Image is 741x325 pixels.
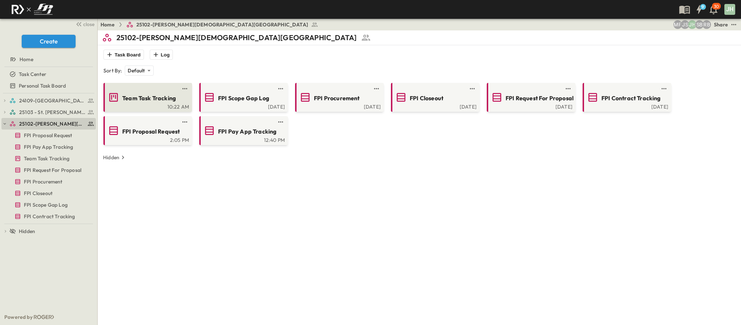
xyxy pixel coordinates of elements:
button: test [564,84,572,93]
span: FPI Request For Proposal [24,166,81,174]
span: 25102-[PERSON_NAME][DEMOGRAPHIC_DATA][GEOGRAPHIC_DATA] [136,21,308,28]
div: 2:05 PM [105,136,189,142]
button: test [180,84,189,93]
div: Jose Hurtado (jhurtado@fpibuilders.com) [688,20,697,29]
a: Home [1,54,94,64]
a: 25102-[PERSON_NAME][DEMOGRAPHIC_DATA][GEOGRAPHIC_DATA] [126,21,318,28]
button: test [372,84,381,93]
button: test [276,118,285,126]
span: FPI Contract Tracking [24,213,75,220]
button: JH [724,3,736,16]
div: FPI Request For Proposaltest [1,164,96,176]
div: Default [125,66,153,76]
span: FPI Proposal Request [24,132,72,139]
button: 9 [692,3,706,16]
button: test [468,84,477,93]
span: FPI Request For Proposal [506,94,574,102]
button: test [180,118,189,126]
span: Task Center [19,71,46,78]
p: 25102-[PERSON_NAME][DEMOGRAPHIC_DATA][GEOGRAPHIC_DATA] [116,33,357,43]
a: Team Task Tracking [105,92,189,103]
a: FPI Proposal Request [1,130,94,140]
a: FPI Request For Proposal [488,92,572,103]
div: Monica Pruteanu (mpruteanu@fpibuilders.com) [673,20,682,29]
div: 25102-Christ The Redeemer Anglican Churchtest [1,118,96,130]
a: [DATE] [297,103,381,109]
button: close [73,19,96,29]
div: JH [724,4,735,15]
div: FPI Contract Trackingtest [1,211,96,222]
span: FPI Contract Tracking [601,94,661,102]
div: 25103 - St. [PERSON_NAME] Phase 2test [1,106,96,118]
span: Team Task Tracking [122,94,176,102]
span: FPI Pay App Tracking [218,127,276,136]
a: Home [101,21,115,28]
a: FPI Proposal Request [105,125,189,136]
p: Hidden [103,154,119,161]
span: Team Task Tracking [24,155,69,162]
span: FPI Scope Gap Log [218,94,269,102]
button: Create [22,35,76,48]
button: Log [150,50,173,60]
div: 24109-St. Teresa of Calcutta Parish Halltest [1,95,96,106]
a: [DATE] [488,103,572,109]
a: 12:40 PM [201,136,285,142]
a: [DATE] [201,103,285,109]
button: Task Board [103,50,144,60]
div: Team Task Trackingtest [1,153,96,164]
a: FPI Procurement [297,92,381,103]
span: close [83,21,94,28]
a: FPI Contract Tracking [1,211,94,221]
span: 24109-St. Teresa of Calcutta Parish Hall [19,97,85,104]
button: test [660,84,668,93]
a: [DATE] [584,103,668,109]
a: 25103 - St. [PERSON_NAME] Phase 2 [9,107,94,117]
a: FPI Procurement [1,177,94,187]
a: FPI Scope Gap Log [1,200,94,210]
a: FPI Closeout [392,92,477,103]
span: FPI Proposal Request [122,127,180,136]
div: Personal Task Boardtest [1,80,96,92]
div: FPI Pay App Trackingtest [1,141,96,153]
span: FPI Closeout [410,94,443,102]
p: 30 [714,4,719,9]
button: test [729,20,738,29]
div: FPI Procurementtest [1,176,96,187]
h6: 9 [702,4,704,10]
a: Personal Task Board [1,81,94,91]
p: Sort By: [103,67,122,74]
span: FPI Pay App Tracking [24,143,73,151]
a: FPI Pay App Tracking [1,142,94,152]
div: FPI Proposal Requesttest [1,130,96,141]
a: Team Task Tracking [1,153,94,164]
span: FPI Closeout [24,190,52,197]
a: 10:22 AM [105,103,189,109]
div: Sterling Barnett (sterling@fpibuilders.com) [695,20,704,29]
span: Personal Task Board [19,82,66,89]
a: FPI Closeout [1,188,94,198]
div: Jesse Sullivan (jsullivan@fpibuilders.com) [681,20,689,29]
nav: breadcrumbs [101,21,323,28]
img: c8d7d1ed905e502e8f77bf7063faec64e13b34fdb1f2bdd94b0e311fc34f8000.png [9,2,56,17]
span: FPI Scope Gap Log [24,201,68,208]
span: FPI Procurement [24,178,63,185]
span: 25102-Christ The Redeemer Anglican Church [19,120,85,127]
span: FPI Procurement [314,94,360,102]
a: Task Center [1,69,94,79]
span: Hidden [19,228,35,235]
p: Default [128,67,145,74]
a: [DATE] [392,103,477,109]
div: Share [714,21,728,28]
div: FPI Closeouttest [1,187,96,199]
div: FPI Scope Gap Logtest [1,199,96,211]
a: FPI Scope Gap Log [201,92,285,103]
a: 24109-St. Teresa of Calcutta Parish Hall [9,96,94,106]
span: 25103 - St. [PERSON_NAME] Phase 2 [19,109,85,116]
button: Hidden [100,152,129,162]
